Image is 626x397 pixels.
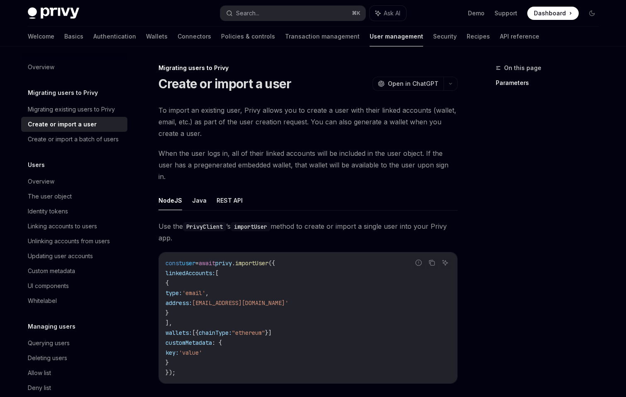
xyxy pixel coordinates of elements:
a: Parameters [496,76,605,90]
button: NodeJS [158,191,182,210]
span: Use the ’s method to create or import a single user into your Privy app. [158,220,458,244]
span: privy [215,259,232,267]
div: Migrating existing users to Privy [28,104,115,114]
a: The user object [21,189,127,204]
img: dark logo [28,7,79,19]
span: [EMAIL_ADDRESS][DOMAIN_NAME]' [192,299,288,307]
div: Create or import a user [28,119,97,129]
span: importUser [235,259,268,267]
span: Ask AI [384,9,400,17]
button: REST API [217,191,243,210]
div: Whitelabel [28,296,57,306]
a: Whitelabel [21,293,127,308]
button: Open in ChatGPT [373,77,443,91]
span: wallets: [166,329,192,336]
span: ⌘ K [352,10,360,17]
button: Copy the contents from the code block [426,257,437,268]
div: Allow list [28,368,51,378]
a: Wallets [146,27,168,46]
button: Search...⌘K [220,6,365,21]
a: Transaction management [285,27,360,46]
a: Overview [21,174,127,189]
a: Support [494,9,517,17]
span: On this page [504,63,541,73]
a: Updating user accounts [21,249,127,264]
a: User management [370,27,423,46]
a: Overview [21,60,127,75]
a: Dashboard [527,7,579,20]
a: Demo [468,9,485,17]
a: Create or import a batch of users [21,132,127,147]
div: Updating user accounts [28,251,93,261]
span: Open in ChatGPT [388,80,438,88]
span: customMetadata [166,339,212,346]
span: [{ [192,329,199,336]
h5: Migrating users to Privy [28,88,98,98]
span: Dashboard [534,9,566,17]
span: 'value' [179,349,202,356]
span: }); [166,369,175,376]
span: key: [166,349,179,356]
a: Unlinking accounts from users [21,234,127,249]
span: const [166,259,182,267]
button: Toggle dark mode [585,7,599,20]
span: 'email' [182,289,205,297]
a: Connectors [178,27,211,46]
span: type: [166,289,182,297]
a: Custom metadata [21,264,127,278]
div: Deleting users [28,353,67,363]
a: Querying users [21,336,127,351]
button: Java [192,191,207,210]
span: user [182,259,195,267]
div: Unlinking accounts from users [28,236,110,246]
a: Identity tokens [21,204,127,219]
a: Policies & controls [221,27,275,46]
div: Create or import a batch of users [28,134,119,144]
a: Linking accounts to users [21,219,127,234]
span: linkedAccounts: [166,269,215,277]
div: Migrating users to Privy [158,64,458,72]
a: Deleting users [21,351,127,366]
a: Recipes [467,27,490,46]
a: Welcome [28,27,54,46]
a: API reference [500,27,539,46]
a: Create or import a user [21,117,127,132]
span: [ [215,269,219,277]
span: = [195,259,199,267]
a: Migrating existing users to Privy [21,102,127,117]
div: Overview [28,62,54,72]
span: "ethereum" [232,329,265,336]
div: UI components [28,281,69,291]
span: ], [166,319,172,327]
a: Deny list [21,380,127,395]
a: Allow list [21,366,127,380]
div: Querying users [28,338,70,348]
div: Identity tokens [28,206,68,216]
span: address: [166,299,192,307]
div: Overview [28,177,54,186]
span: } [166,359,169,366]
div: The user object [28,191,72,201]
a: UI components [21,278,127,293]
button: Report incorrect code [413,257,424,268]
span: await [199,259,215,267]
span: ({ [268,259,275,267]
div: Search... [236,8,259,18]
code: importUser [231,222,270,231]
code: PrivyClient [183,222,226,231]
span: When the user logs in, all of their linked accounts will be included in the user object. If the u... [158,148,458,182]
span: . [232,259,235,267]
span: } [166,309,169,317]
a: Security [433,27,457,46]
h1: Create or import a user [158,76,292,91]
button: Ask AI [440,257,451,268]
a: Basics [64,27,83,46]
div: Custom metadata [28,266,75,276]
span: }] [265,329,272,336]
h5: Users [28,160,45,170]
h5: Managing users [28,322,76,332]
span: { [166,279,169,287]
span: , [205,289,209,297]
a: Authentication [93,27,136,46]
span: : { [212,339,222,346]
